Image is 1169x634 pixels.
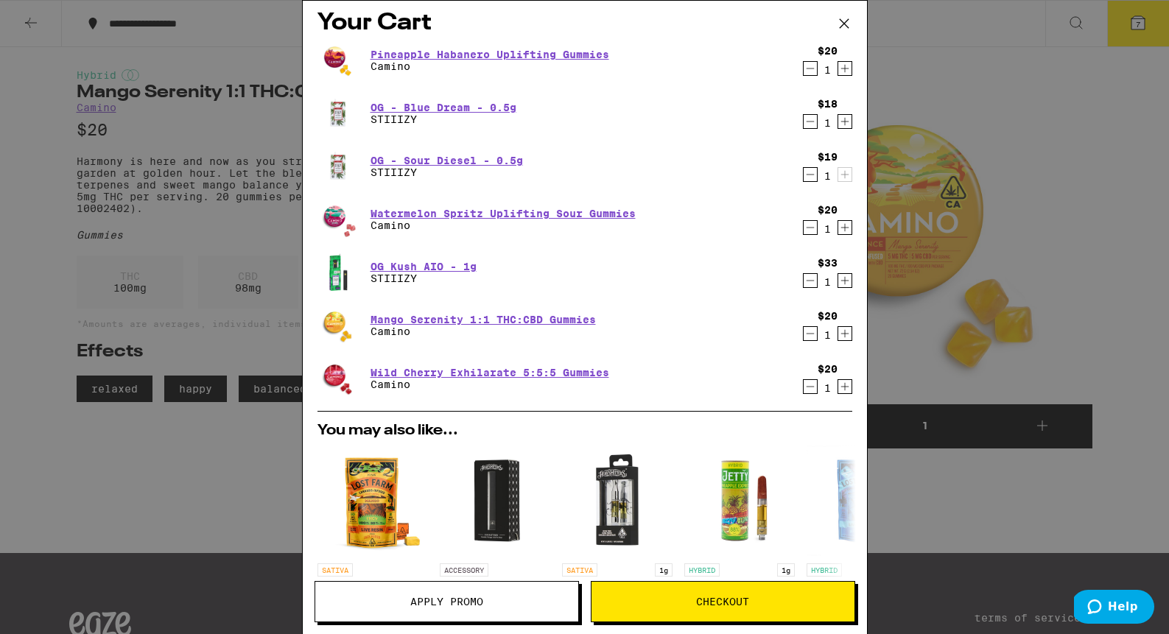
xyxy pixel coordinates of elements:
[440,445,550,556] img: Heavy Hitters - 510 Black Variable Voltage Battery & Charger
[562,563,597,577] p: SATIVA
[1074,590,1154,627] iframe: Opens a widget where you can find more information
[371,367,609,378] a: Wild Cherry Exhilarate 5:5:5 Gummies
[371,272,477,284] p: STIIIZY
[371,102,516,113] a: OG - Blue Dream - 0.5g
[371,219,636,231] p: Camino
[818,257,838,269] div: $33
[655,563,673,577] p: 1g
[684,563,720,577] p: HYBRID
[838,220,852,235] button: Increment
[818,329,838,341] div: 1
[317,199,359,240] img: Camino - Watermelon Spritz Uplifting Sour Gummies
[818,151,838,163] div: $19
[371,113,516,125] p: STIIIZY
[317,93,359,134] img: STIIIZY - OG - Blue Dream - 0.5g
[317,423,852,438] h2: You may also like...
[818,204,838,216] div: $20
[818,382,838,394] div: 1
[838,273,852,288] button: Increment
[371,314,596,325] a: Mango Serenity 1:1 THC:CBD Gummies
[371,325,596,337] p: Camino
[818,170,838,182] div: 1
[807,563,842,577] p: HYBRID
[317,40,359,81] img: Camino - Pineapple Habanero Uplifting Gummies
[317,305,359,346] img: Camino - Mango Serenity 1:1 THC:CBD Gummies
[838,167,852,182] button: Increment
[818,64,838,76] div: 1
[838,114,852,129] button: Increment
[807,445,917,556] img: Lost Farm - Blueberry x Blue Dream Live Resin Chews
[818,98,838,110] div: $18
[818,276,838,288] div: 1
[440,563,488,577] p: ACCESSORY
[818,45,838,57] div: $20
[317,445,428,556] img: Lost Farm - Mango Jack Herer THCv 10:5 Chews
[410,596,483,607] span: Apply Promo
[371,378,609,390] p: Camino
[317,146,359,187] img: STIIIZY - OG - Sour Diesel - 0.5g
[818,117,838,129] div: 1
[684,445,795,556] img: Jetty Extracts - Pineapple Express - 1g
[591,581,855,622] button: Checkout
[803,61,818,76] button: Decrement
[777,563,795,577] p: 1g
[803,273,818,288] button: Decrement
[371,166,523,178] p: STIIIZY
[315,581,579,622] button: Apply Promo
[317,358,359,399] img: Camino - Wild Cherry Exhilarate 5:5:5 Gummies
[818,310,838,322] div: $20
[317,7,852,40] h2: Your Cart
[371,60,609,72] p: Camino
[803,326,818,341] button: Decrement
[562,445,673,556] img: Heavy Hitters - Blue Dream Ultra - 1g
[317,252,359,293] img: STIIIZY - OG Kush AIO - 1g
[803,379,818,394] button: Decrement
[371,49,609,60] a: Pineapple Habanero Uplifting Gummies
[371,208,636,219] a: Watermelon Spritz Uplifting Sour Gummies
[803,220,818,235] button: Decrement
[838,326,852,341] button: Increment
[803,167,818,182] button: Decrement
[371,261,477,272] a: OG Kush AIO - 1g
[818,223,838,235] div: 1
[838,379,852,394] button: Increment
[696,596,749,607] span: Checkout
[838,61,852,76] button: Increment
[803,114,818,129] button: Decrement
[818,363,838,375] div: $20
[371,155,523,166] a: OG - Sour Diesel - 0.5g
